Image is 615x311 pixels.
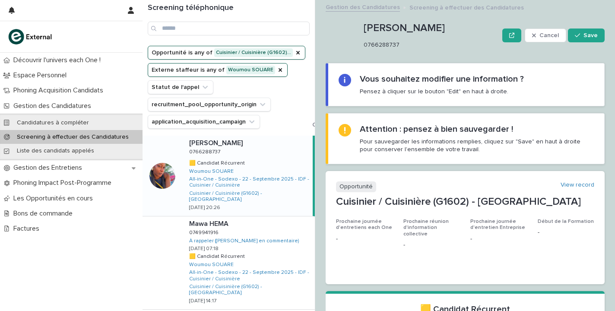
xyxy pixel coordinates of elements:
[525,29,566,42] button: Cancel
[403,219,449,237] span: Prochaine réunion d'information collective
[189,190,309,203] a: Cuisinier / Cuisinière (G1602) - [GEOGRAPHIC_DATA]
[409,2,524,12] p: Screening à effectuer des Candidatures
[143,216,315,310] a: Mawa HEMAMawa HEMA 07499419160749941916 À rappeler ([PERSON_NAME] en commentaire) [DATE] 07:18🟨 C...
[10,164,89,172] p: Gestion des Entretiens
[336,196,594,208] p: Cuisinier / Cuisinière (G1602) - [GEOGRAPHIC_DATA]
[189,238,299,244] a: À rappeler ([PERSON_NAME] en commentaire)
[189,270,311,282] a: All-in-One - Sodexo - 22 - Septembre 2025 - IDF - Cuisinier / Cuisinière
[336,235,393,244] p: -
[10,209,79,218] p: Bons de commande
[10,119,96,127] p: Candidatures à compléter
[305,122,353,128] button: Clear all filters
[583,32,598,38] span: Save
[336,219,392,230] span: Prochaine journée d'entretiens each One
[148,80,213,94] button: Statut de l'appel
[189,262,234,268] a: Woumou SOUARE
[189,246,219,252] p: [DATE] 07:18
[312,122,353,128] span: Clear all filters
[189,228,220,236] p: 0749941916
[326,2,400,12] a: Gestion des Candidatures
[189,298,216,304] p: [DATE] 14:17
[148,63,288,77] button: Externe staffeur
[10,102,98,110] p: Gestion des Candidatures
[148,115,260,129] button: application_acquisition_campaign
[189,176,309,189] a: All-in-One - Sodexo - 22 - Septembre 2025 - IDF - Cuisinier / Cuisinière
[10,71,73,79] p: Espace Personnel
[189,168,234,175] a: Woumou SOUARE
[360,88,508,95] p: Pensez à cliquer sur le bouton "Edit" en haut à droite.
[336,181,376,192] p: Opportunité
[189,159,247,166] p: 🟨 Candidat Récurrent
[10,179,118,187] p: Phoning Impact Post-Programme
[561,181,594,189] a: View record
[189,205,220,211] p: [DATE] 20:26
[143,136,315,216] a: [PERSON_NAME][PERSON_NAME] 07662887370766288737 🟨 Candidat Récurrent🟨 Candidat Récurrent Woumou S...
[470,235,527,244] p: -
[148,22,310,35] input: Search
[538,219,594,224] span: Début de la Formation
[148,98,271,111] button: recruitment_pool_opportunity_origin
[10,56,108,64] p: Découvrir l'univers each One !
[470,219,525,230] span: Prochaine journée d'entretien Entreprise
[148,46,305,60] button: Opportunité
[360,138,594,153] p: Pour sauvegarder les informations remplies, cliquez sur "Save" en haut à droite pour conserver l'...
[568,29,605,42] button: Save
[189,284,311,296] a: Cuisinier / Cuisinière (G1602) - [GEOGRAPHIC_DATA]
[538,228,595,237] p: -
[148,3,310,13] h1: Screening téléphonique
[10,86,110,95] p: Phoning Acquisition Candidats
[10,147,101,155] p: Liste des candidats appelés
[189,252,247,260] p: 🟨 Candidat Récurrent
[189,218,230,228] p: Mawa HEMA
[7,28,54,45] img: bc51vvfgR2QLHU84CWIQ
[189,147,222,155] p: 0766288737
[360,74,524,84] h2: Vous souhaitez modifier une information ?
[403,241,460,250] p: -
[364,22,499,35] p: [PERSON_NAME]
[364,41,495,49] p: 0766288737
[10,225,46,233] p: Factures
[10,194,100,203] p: Les Opportunités en cours
[10,133,136,141] p: Screening à effectuer des Candidatures
[189,137,244,147] p: [PERSON_NAME]
[360,124,513,134] h2: Attention : pensez à bien sauvegarder !
[539,32,559,38] span: Cancel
